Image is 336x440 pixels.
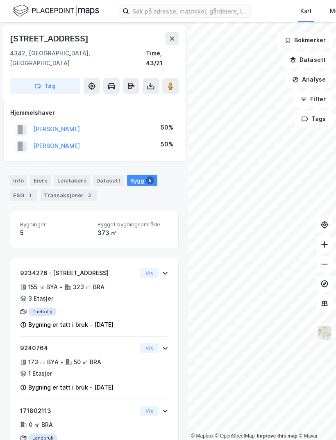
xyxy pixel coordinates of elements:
div: Kontrollprogram for chat [295,401,336,440]
button: Filter [293,91,333,107]
div: Kart [300,6,312,16]
div: • [60,359,64,365]
div: Bygning er tatt i bruk - [DATE] [28,320,114,330]
button: Analyse [285,71,333,88]
input: Søk på adresse, matrikkel, gårdeiere, leietakere eller personer [129,5,252,17]
a: Improve this map [257,433,297,439]
div: 173 ㎡ BYA [28,357,59,367]
img: Z [317,325,332,341]
div: 323 ㎡ BRA [73,282,104,292]
button: Vis [140,406,159,416]
div: 9240764 [20,343,137,353]
span: Bygget bygningsområde [98,221,168,228]
button: Bokmerker [277,32,333,48]
div: • [59,284,63,290]
div: 3 Etasjer [28,294,53,303]
div: Info [10,175,27,186]
div: 50 ㎡ BRA [74,357,101,367]
img: logo.f888ab2527a4732fd821a326f86c7f29.svg [13,4,99,18]
div: [STREET_ADDRESS] [10,32,90,45]
button: Tag [10,78,80,94]
button: Vis [140,343,159,353]
span: Bygninger [20,221,91,228]
div: 3 [85,191,93,199]
div: Leietakere [54,175,90,186]
div: Eiere [30,175,51,186]
div: 0 ㎡ BRA [29,420,53,430]
div: 5 [20,228,91,238]
div: 4342, [GEOGRAPHIC_DATA], [GEOGRAPHIC_DATA] [10,48,146,68]
div: Hjemmelshaver [10,108,178,118]
div: 373 ㎡ [98,228,168,238]
div: 50% [161,139,173,149]
a: Mapbox [191,433,213,439]
div: 9234276 - [STREET_ADDRESS] [20,268,137,278]
div: 1 Etasjer [28,369,52,378]
div: Bygning er tatt i bruk - [DATE] [28,383,114,392]
button: Datasett [283,52,333,68]
div: 155 ㎡ BYA [28,282,58,292]
button: Vis [140,268,159,278]
div: Bygg [127,175,157,186]
button: Tags [295,111,333,127]
iframe: Chat Widget [295,401,336,440]
div: 5 [146,176,154,185]
div: ESG [10,189,37,201]
div: Time, 43/21 [146,48,179,68]
div: Transaksjoner [41,189,97,201]
div: 50% [161,123,173,132]
div: Datasett [93,175,124,186]
div: 171802113 [20,406,137,416]
div: 1 [26,191,34,199]
a: OpenStreetMap [215,433,255,439]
